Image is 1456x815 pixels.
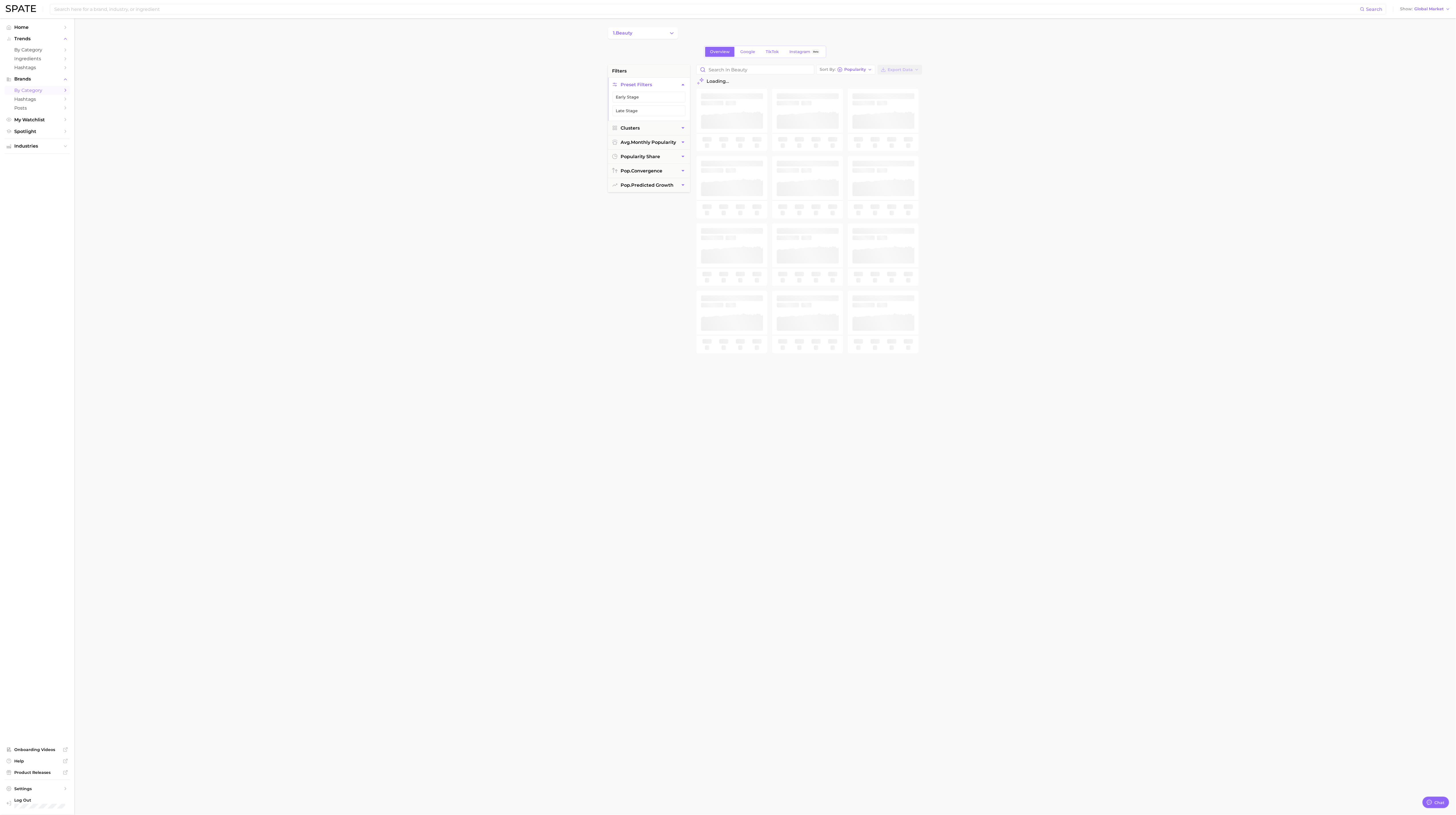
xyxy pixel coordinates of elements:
[785,47,825,57] a: InstagramBeta
[5,796,70,810] a: Log out. Currently logged in with e-mail hannah.kohl@croda.com.
[5,35,70,43] button: Trends
[5,745,70,754] a: Onboarding Videos
[14,786,60,791] span: Settings
[14,144,60,149] span: Industries
[608,78,690,92] button: Preset Filters
[14,770,60,775] span: Product Releases
[621,125,640,131] span: Clusters
[820,68,836,71] span: Sort By
[54,4,1360,14] input: Search here for a brand, industry, or ingredient
[761,47,784,57] a: TikTok
[621,82,652,87] span: Preset Filters
[14,25,60,30] span: Home
[740,49,755,54] span: Google
[613,105,685,116] button: Late Stage
[5,104,70,112] a: Posts
[14,88,60,93] span: by Category
[735,47,760,57] a: Google
[14,96,60,102] span: Hashtags
[14,56,60,61] span: Ingredients
[608,150,690,164] button: popularity share
[14,758,60,764] span: Help
[14,129,60,134] span: Spotlight
[888,67,913,72] span: Export Data
[613,31,632,36] span: 1. beauty
[621,140,631,145] abbr: average
[878,65,922,75] button: Export Data
[5,757,70,765] a: Help
[14,47,60,53] span: by Category
[697,65,814,74] input: Search in beauty
[5,23,70,32] a: Home
[608,121,690,135] button: Clusters
[1399,5,1452,13] button: ShowGlobal Market
[705,47,735,57] a: Overview
[14,747,60,752] span: Onboarding Videos
[5,127,70,136] a: Spotlight
[621,182,673,188] span: predicted growth
[1400,7,1413,11] span: Show
[5,784,70,793] a: Settings
[608,178,690,192] button: pop.predicted growth
[5,54,70,63] a: Ingredients
[14,77,60,82] span: Brands
[813,49,819,54] span: Beta
[5,75,70,83] button: Brands
[621,168,662,174] span: convergence
[612,68,627,75] span: filters
[789,49,810,54] span: Instagram
[621,154,660,159] span: popularity share
[1415,7,1444,11] span: Global Market
[1366,7,1383,12] span: Search
[613,92,685,102] button: Early Stage
[5,45,70,54] a: by Category
[5,63,70,72] a: Hashtags
[6,5,36,12] img: SPATE
[817,65,875,75] button: Sort ByPopularity
[5,142,70,150] button: Industries
[710,49,730,54] span: Overview
[621,140,676,145] span: monthly popularity
[621,182,631,188] abbr: popularity index
[707,79,729,84] span: Loading...
[14,105,60,111] span: Posts
[844,68,866,71] span: Popularity
[14,36,60,41] span: Trends
[608,135,690,149] button: avg.monthly popularity
[5,95,70,104] a: Hashtags
[608,164,690,178] button: pop.convergence
[14,117,60,122] span: My Watchlist
[5,768,70,777] a: Product Releases
[608,27,678,39] button: Change Category
[766,49,779,54] span: TikTok
[5,86,70,95] a: by Category
[14,798,65,803] span: Log Out
[14,65,60,70] span: Hashtags
[621,168,631,174] abbr: popularity index
[5,115,70,124] a: My Watchlist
